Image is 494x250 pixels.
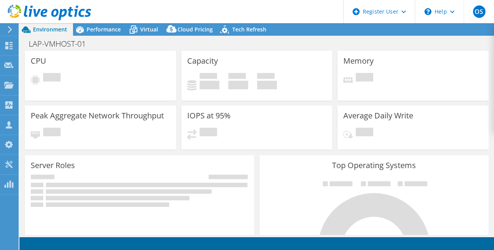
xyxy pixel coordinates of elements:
span: Virtual [140,26,158,33]
h4: 0 GiB [228,81,248,89]
span: Pending [356,128,373,138]
h3: Peak Aggregate Network Throughput [31,111,164,120]
span: Pending [43,128,61,138]
span: Tech Refresh [232,26,266,33]
h3: Top Operating Systems [265,161,483,170]
span: Performance [87,26,121,33]
svg: \n [424,8,431,15]
h3: Average Daily Write [343,111,413,120]
span: Pending [200,128,217,138]
span: Environment [33,26,67,33]
h3: IOPS at 95% [187,111,231,120]
h3: Capacity [187,57,218,65]
span: Pending [43,73,61,83]
span: Free [228,73,246,81]
span: Used [200,73,217,81]
span: Pending [356,73,373,83]
h4: 0 GiB [200,81,219,89]
h1: LAP-VMHOST-01 [25,40,98,48]
h3: CPU [31,57,46,65]
h3: Server Roles [31,161,75,170]
span: OS [473,5,485,18]
span: Cloud Pricing [177,26,213,33]
h3: Memory [343,57,374,65]
h4: 0 GiB [257,81,277,89]
span: Total [257,73,275,81]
